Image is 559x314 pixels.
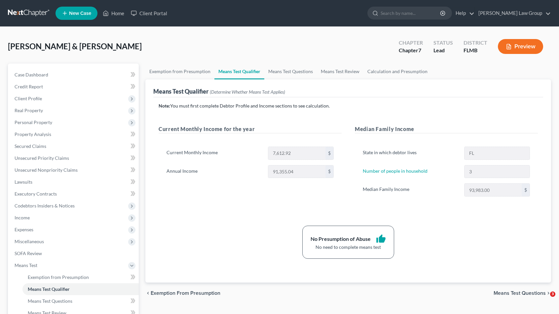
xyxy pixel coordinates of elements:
[9,176,139,188] a: Lawsuits
[464,47,487,54] div: FLMB
[311,235,371,243] div: No Presumption of Abuse
[69,11,91,16] span: New Case
[363,64,431,79] a: Calculation and Presumption
[433,39,453,47] div: Status
[159,103,538,109] p: You must first complete Debtor Profile and Income sections to see calculation.
[355,125,538,133] h5: Median Family Income
[159,103,170,109] strong: Note:
[381,7,441,19] input: Search by name...
[15,108,43,113] span: Real Property
[325,147,333,159] div: $
[311,244,386,250] div: No need to complete means test
[15,96,42,101] span: Client Profile
[550,292,555,297] span: 3
[399,39,423,47] div: Chapter
[15,179,32,185] span: Lawsuits
[546,291,551,296] i: chevron_right
[268,165,325,178] input: 0.00
[475,7,551,19] a: [PERSON_NAME] Law Group
[9,128,139,140] a: Property Analysis
[537,292,552,307] iframe: Intercom live chat
[128,7,170,19] a: Client Portal
[9,247,139,259] a: SOFA Review
[145,291,220,296] button: chevron_left Exemption from Presumption
[359,147,461,160] label: State in which debtor lives
[15,167,78,173] span: Unsecured Nonpriority Claims
[399,47,423,54] div: Chapter
[9,140,139,152] a: Secured Claims
[465,165,530,178] input: --
[163,147,265,160] label: Current Monthly Income
[9,164,139,176] a: Unsecured Nonpriority Claims
[363,168,428,174] a: Number of people in household
[325,165,333,178] div: $
[317,64,363,79] a: Means Test Review
[465,184,522,196] input: 0.00
[163,165,265,178] label: Annual Income
[28,286,70,292] span: Means Test Qualifier
[159,125,342,133] h5: Current Monthly Income for the year
[433,47,453,54] div: Lead
[464,39,487,47] div: District
[376,234,386,244] i: thumb_up
[15,155,69,161] span: Unsecured Priority Claims
[145,64,214,79] a: Exemption from Presumption
[22,295,139,307] a: Means Test Questions
[151,291,220,296] span: Exemption from Presumption
[9,81,139,93] a: Credit Report
[494,291,551,296] button: Means Test Questions chevron_right
[15,215,30,220] span: Income
[15,119,52,125] span: Personal Property
[264,64,317,79] a: Means Test Questions
[28,298,72,304] span: Means Test Questions
[15,262,37,268] span: Means Test
[22,271,139,283] a: Exemption from Presumption
[8,41,142,51] span: [PERSON_NAME] & [PERSON_NAME]
[522,184,530,196] div: $
[28,274,89,280] span: Exemption from Presumption
[15,250,42,256] span: SOFA Review
[99,7,128,19] a: Home
[9,152,139,164] a: Unsecured Priority Claims
[494,291,546,296] span: Means Test Questions
[498,39,543,54] button: Preview
[15,131,51,137] span: Property Analysis
[22,283,139,295] a: Means Test Qualifier
[268,147,325,159] input: 0.00
[9,69,139,81] a: Case Dashboard
[15,227,33,232] span: Expenses
[214,64,264,79] a: Means Test Qualifier
[418,47,421,53] span: 7
[9,188,139,200] a: Executory Contracts
[15,72,48,77] span: Case Dashboard
[153,87,285,95] div: Means Test Qualifier
[15,84,43,89] span: Credit Report
[359,183,461,197] label: Median Family Income
[452,7,474,19] a: Help
[15,239,44,244] span: Miscellaneous
[15,203,75,208] span: Codebtors Insiders & Notices
[15,143,46,149] span: Secured Claims
[145,291,151,296] i: chevron_left
[465,147,530,159] input: State
[15,191,57,197] span: Executory Contracts
[210,89,285,95] span: (Determine Whether Means Test Applies)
